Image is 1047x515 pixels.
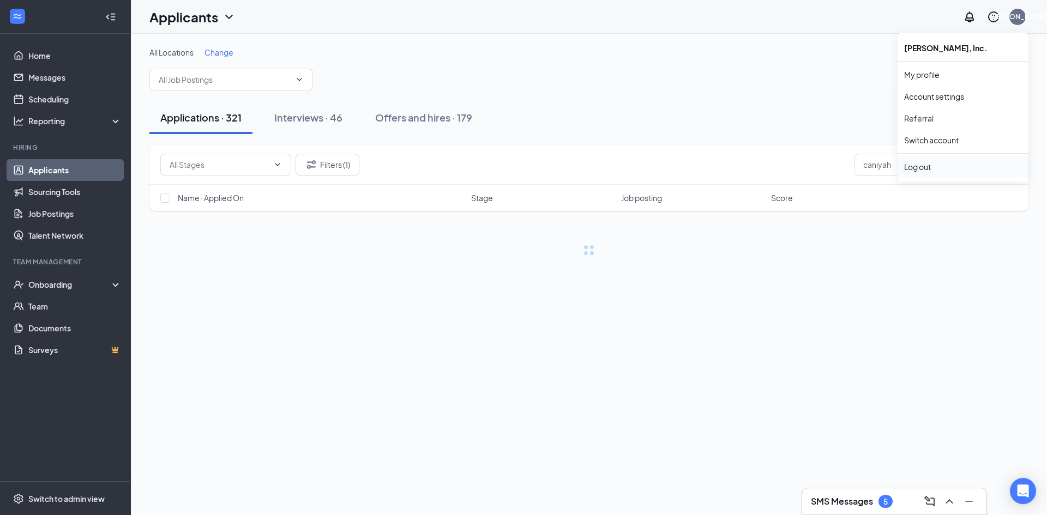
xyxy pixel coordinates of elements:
[990,12,1046,21] div: [PERSON_NAME]
[13,116,24,126] svg: Analysis
[621,192,662,203] span: Job posting
[28,295,122,317] a: Team
[471,192,493,203] span: Stage
[28,493,105,504] div: Switch to admin view
[13,279,24,290] svg: UserCheck
[28,339,122,361] a: SurveysCrown
[1010,478,1036,504] div: Open Intercom Messenger
[28,181,122,203] a: Sourcing Tools
[296,154,359,175] button: Filter Filters (1)
[305,158,318,171] svg: Filter
[13,143,119,152] div: Hiring
[295,75,304,84] svg: ChevronDown
[273,160,282,169] svg: ChevronDown
[375,111,472,124] div: Offers and hires · 179
[28,203,122,225] a: Job Postings
[13,257,119,266] div: Team Management
[149,47,194,57] span: All Locations
[771,192,793,203] span: Score
[923,495,936,508] svg: ComposeMessage
[904,113,1022,124] a: Referral
[159,74,291,86] input: All Job Postings
[28,66,122,88] a: Messages
[28,279,112,290] div: Onboarding
[149,8,218,26] h1: Applicants
[962,495,976,508] svg: Minimize
[28,45,122,66] a: Home
[12,11,23,22] svg: WorkstreamLogo
[13,493,24,504] svg: Settings
[904,161,1022,172] div: Log out
[904,135,959,145] a: Switch account
[943,495,956,508] svg: ChevronUp
[105,11,116,22] svg: Collapse
[904,91,1022,102] a: Account settings
[987,10,1000,23] svg: QuestionInfo
[178,192,244,203] span: Name · Applied On
[883,497,888,506] div: 5
[921,493,938,510] button: ComposeMessage
[898,37,1028,59] div: [PERSON_NAME], Inc.
[28,159,122,181] a: Applicants
[28,317,122,339] a: Documents
[28,88,122,110] a: Scheduling
[160,111,242,124] div: Applications · 321
[170,159,269,171] input: All Stages
[811,495,873,507] h3: SMS Messages
[28,116,122,126] div: Reporting
[222,10,236,23] svg: ChevronDown
[904,69,1022,80] a: My profile
[854,154,1018,175] input: Search in applications
[28,225,122,246] a: Talent Network
[274,111,342,124] div: Interviews · 46
[963,10,976,23] svg: Notifications
[960,493,978,510] button: Minimize
[204,47,233,57] span: Change
[941,493,958,510] button: ChevronUp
